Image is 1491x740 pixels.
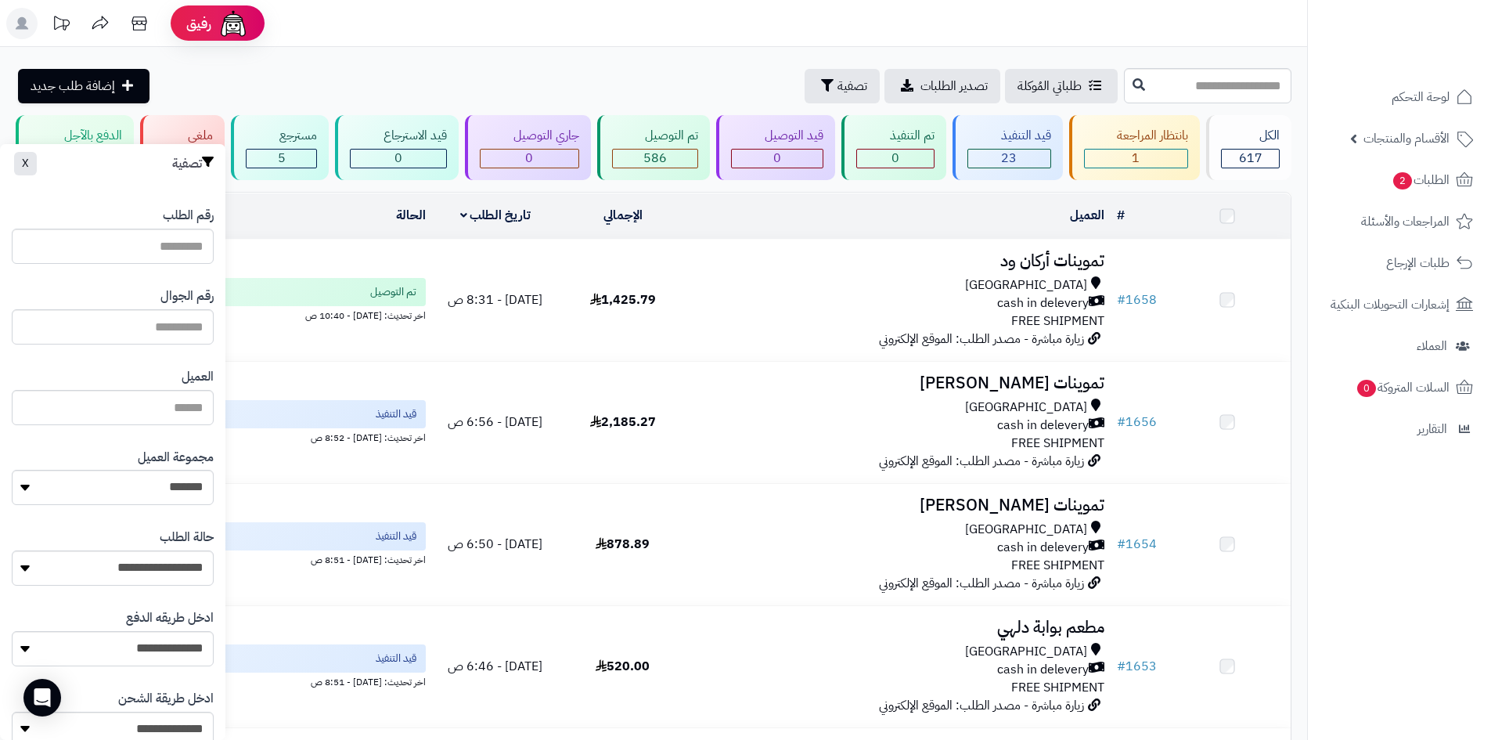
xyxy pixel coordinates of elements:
[1117,413,1125,431] span: #
[160,287,214,305] label: رقم الجوال
[351,150,446,168] div: 0
[967,127,1051,145] div: قيد التنفيذ
[137,115,229,180] a: ملغي 2
[1385,40,1476,73] img: logo-2.png
[879,696,1084,715] span: زيارة مباشرة - مصدر الطلب: الموقع الإلكتروني
[596,657,650,676] span: 520.00
[920,77,988,96] span: تصدير الطلبات
[163,207,214,225] label: رقم الطلب
[1005,69,1118,103] a: طلباتي المُوكلة
[1417,418,1447,440] span: التقارير
[1117,291,1125,309] span: #
[1117,413,1157,431] a: #1656
[18,69,149,103] a: إضافة طلب جديد
[805,69,880,103] button: تصفية
[1117,535,1125,554] span: #
[1001,149,1017,168] span: 23
[949,115,1066,180] a: قيد التنفيذ 23
[968,150,1050,168] div: 23
[1084,127,1189,145] div: بانتظار المراجعة
[594,115,714,180] a: تم التوصيل 586
[160,529,214,547] label: حالة الطلب
[22,155,29,171] span: X
[31,77,115,96] span: إضافة طلب جديد
[857,150,934,168] div: 0
[613,150,698,168] div: 586
[965,276,1087,294] span: [GEOGRAPHIC_DATA]
[1011,434,1104,453] span: FREE SHIPMENT
[1357,380,1376,397] span: 0
[879,574,1084,593] span: زيارة مباشرة - مصدر الطلب: الموقع الإلكتروني
[118,690,214,708] label: ادخل طريقة الشحن
[713,115,838,180] a: قيد التوصيل 0
[1386,252,1450,274] span: طلبات الإرجاع
[1117,206,1125,225] a: #
[246,127,317,145] div: مسترجع
[376,406,416,422] span: قيد التنفيذ
[590,291,656,309] span: 1,425.79
[838,115,949,180] a: تم التنفيذ 0
[1317,78,1482,116] a: لوحة التحكم
[997,294,1089,312] span: cash in delevery
[448,657,542,676] span: [DATE] - 6:46 ص
[228,115,332,180] a: مسترجع 5
[186,14,211,33] span: رفيق
[396,206,426,225] a: الحالة
[448,291,542,309] span: [DATE] - 8:31 ص
[997,661,1089,679] span: cash in delevery
[370,284,416,300] span: تم التوصيل
[891,149,899,168] span: 0
[448,413,542,431] span: [DATE] - 6:56 ص
[41,8,81,43] a: تحديثات المنصة
[462,115,594,180] a: جاري التوصيل 0
[965,643,1087,661] span: [GEOGRAPHIC_DATA]
[350,127,447,145] div: قيد الاسترجاع
[965,521,1087,539] span: [GEOGRAPHIC_DATA]
[884,69,1000,103] a: تصدير الطلبات
[460,206,531,225] a: تاريخ الطلب
[1392,86,1450,108] span: لوحة التحكم
[997,417,1089,435] span: cash in delevery
[693,496,1104,514] h3: تموينات [PERSON_NAME]
[448,535,542,554] span: [DATE] - 6:50 ص
[693,252,1104,270] h3: تموينات أركان ود
[155,127,214,145] div: ملغي
[1117,291,1157,309] a: #1658
[480,127,579,145] div: جاري التوصيل
[1011,556,1104,575] span: FREE SHIPMENT
[837,77,867,96] span: تصفية
[1132,149,1140,168] span: 1
[13,115,137,180] a: الدفع بالآجل 0
[218,8,249,39] img: ai-face.png
[1117,657,1125,676] span: #
[1317,286,1482,323] a: إشعارات التحويلات البنكية
[856,127,935,145] div: تم التنفيذ
[1331,294,1450,316] span: إشعارات التحويلات البنكية
[997,539,1089,557] span: cash in delevery
[590,413,656,431] span: 2,185.27
[603,206,643,225] a: الإجمالي
[1317,161,1482,199] a: الطلبات2
[1085,150,1188,168] div: 1
[596,535,650,554] span: 878.89
[1317,327,1482,365] a: العملاء
[1317,203,1482,240] a: المراجعات والأسئلة
[1203,115,1295,180] a: الكل617
[965,399,1087,417] span: [GEOGRAPHIC_DATA]
[376,529,416,544] span: قيد التنفيذ
[172,156,214,171] h3: تصفية
[643,149,667,168] span: 586
[1361,211,1450,233] span: المراجعات والأسئلة
[14,152,37,175] button: X
[1317,410,1482,448] a: التقارير
[879,330,1084,348] span: زيارة مباشرة - مصدر الطلب: الموقع الإلكتروني
[1011,678,1104,697] span: FREE SHIPMENT
[1317,244,1482,282] a: طلبات الإرجاع
[1117,657,1157,676] a: #1653
[1356,377,1450,399] span: السلات المتروكة
[1363,128,1450,150] span: الأقسام والمنتجات
[1117,535,1157,554] a: #1654
[138,449,214,467] label: مجموعة العميل
[1017,77,1082,96] span: طلباتي المُوكلة
[481,150,578,168] div: 0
